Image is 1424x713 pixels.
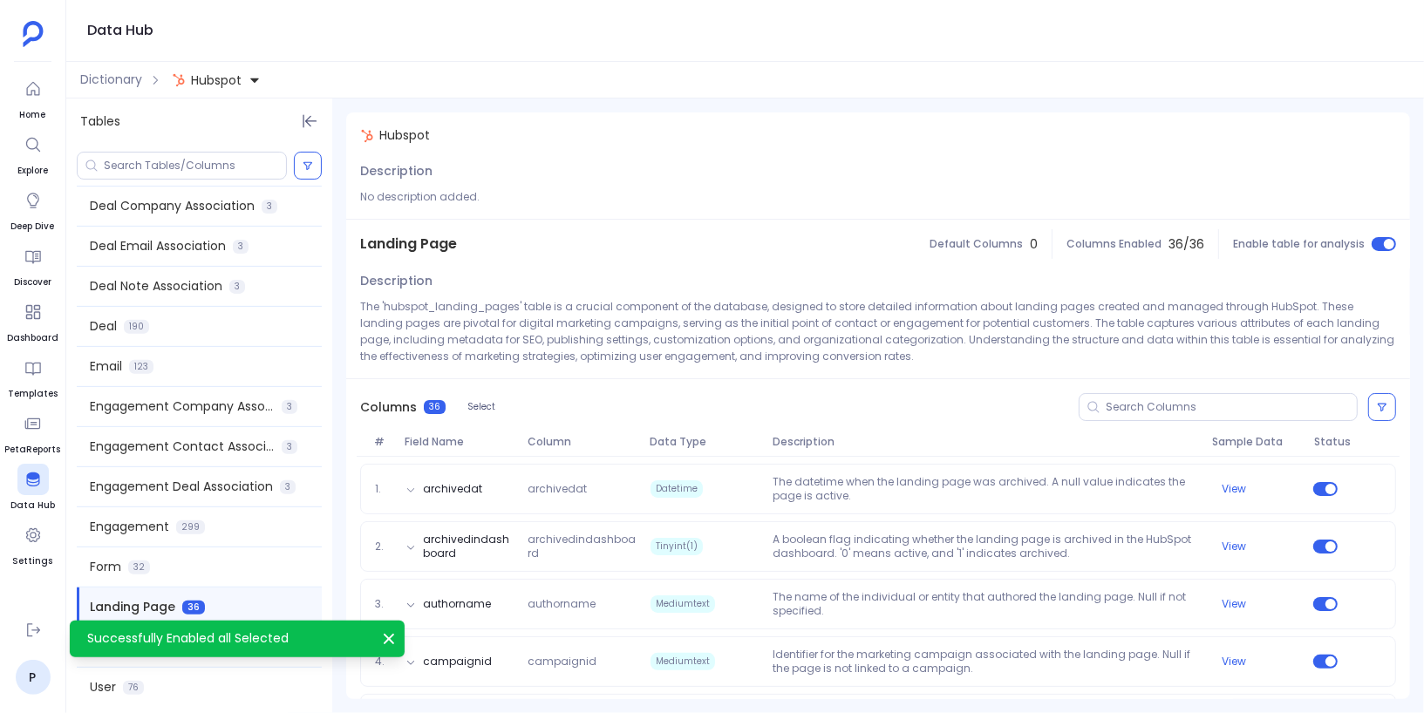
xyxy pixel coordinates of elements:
[14,241,51,289] a: Discover
[424,400,446,414] span: 36
[90,317,117,336] span: Deal
[766,475,1204,503] p: The datetime when the landing page was archived. A null value indicates the page is active.
[70,621,405,657] div: Successfully Enabled all Selected
[1168,235,1204,254] span: 36 / 36
[282,440,297,454] span: 3
[17,129,49,178] a: Explore
[90,678,116,696] span: User
[66,98,332,145] div: Tables
[1307,435,1348,449] span: Status
[128,560,150,574] span: 32
[521,655,643,669] span: campaignid
[1222,655,1246,669] button: View
[16,660,51,695] a: P
[5,443,61,457] span: PetaReports
[367,435,398,449] span: #
[368,482,399,496] span: 1.
[182,601,205,615] span: 36
[379,126,430,145] span: Hubspot
[13,519,53,568] a: Settings
[360,162,433,180] span: Description
[90,397,275,416] span: Engagement Company Association
[766,590,1204,618] p: The name of the individual or entity that authored the landing page. Null if not specified.
[651,595,715,613] span: Mediumtext
[360,298,1396,364] p: The 'hubspot_landing_pages' table is a crucial component of the database, designed to store detai...
[11,185,55,234] a: Deep Dive
[521,597,643,611] span: authorname
[124,320,149,334] span: 190
[766,648,1204,676] p: Identifier for the marketing campaign associated with the landing page. Null if the page is not l...
[368,655,399,669] span: 4.
[521,533,643,560] span: archivedindashboard
[129,360,153,374] span: 123
[262,200,277,214] span: 3
[651,480,703,498] span: Datetime
[87,629,366,647] p: Successfully Enabled all Selected
[297,109,322,133] button: Hide Tables
[176,520,205,534] span: 299
[368,597,399,611] span: 3.
[90,438,275,456] span: Engagement Contact Association
[360,272,433,290] span: Description
[456,396,507,418] button: Select
[1066,237,1162,251] span: Columns Enabled
[90,478,273,496] span: Engagement Deal Association
[90,237,226,255] span: Deal Email Association
[360,234,457,255] span: Landing Page
[766,435,1205,449] span: Description
[87,18,153,43] h1: Data Hub
[1222,540,1246,553] button: View
[11,220,55,234] span: Deep Dive
[104,159,286,173] input: Search Tables/Columns
[90,598,175,616] span: Landing Page
[1222,597,1246,611] button: View
[423,597,491,611] button: authorname
[1222,482,1246,496] button: View
[651,653,715,670] span: Mediumtext
[8,352,58,401] a: Templates
[17,108,49,122] span: Home
[90,357,122,376] span: Email
[80,71,142,89] span: Dictionary
[90,277,222,295] span: Deal Note Association
[930,237,1023,251] span: Default Columns
[90,197,255,215] span: Deal Company Association
[123,681,144,695] span: 76
[13,554,53,568] span: Settings
[14,275,51,289] span: Discover
[282,400,297,414] span: 3
[651,538,703,555] span: Tinyint(1)
[90,558,121,576] span: Form
[521,435,644,449] span: Column
[423,533,514,560] button: archivedindashboard
[10,464,55,513] a: Data Hub
[1030,235,1038,254] span: 0
[233,240,249,254] span: 3
[360,398,417,417] span: Columns
[643,435,766,449] span: Data Type
[229,280,245,294] span: 3
[10,499,55,513] span: Data Hub
[17,164,49,178] span: Explore
[90,518,169,536] span: Engagement
[521,482,643,496] span: archivedat
[1106,400,1357,414] input: Search Columns
[398,435,521,449] span: Field Name
[280,480,296,494] span: 3
[8,387,58,401] span: Templates
[7,331,58,345] span: Dashboard
[168,66,264,94] button: Hubspot
[1205,435,1307,449] span: Sample Data
[191,71,242,89] span: Hubspot
[360,129,374,143] img: hubspot.svg
[423,655,492,669] button: campaignid
[17,73,49,122] a: Home
[766,533,1204,560] p: A boolean flag indicating whether the landing page is archived in the HubSpot dashboard. '0' mean...
[172,73,186,87] img: hubspot.svg
[423,482,482,496] button: archivedat
[368,540,399,553] span: 2.
[23,21,44,47] img: petavue logo
[360,188,1396,205] p: No description added.
[7,296,58,345] a: Dashboard
[1233,237,1365,251] span: Enable table for analysis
